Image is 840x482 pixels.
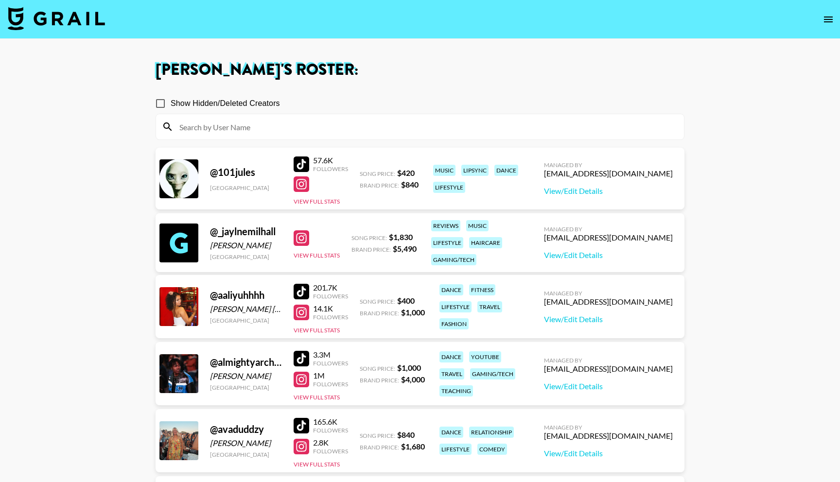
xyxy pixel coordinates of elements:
span: Brand Price: [360,377,399,384]
div: reviews [431,220,460,231]
div: dance [439,427,463,438]
span: Song Price: [360,365,395,372]
div: Followers [313,165,348,172]
div: dance [439,351,463,362]
span: Brand Price: [360,310,399,317]
a: View/Edit Details [544,250,673,260]
div: Followers [313,380,348,388]
div: [GEOGRAPHIC_DATA] [210,253,282,260]
div: Followers [313,448,348,455]
div: [GEOGRAPHIC_DATA] [210,451,282,458]
strong: $ 5,490 [393,244,417,253]
button: View Full Stats [294,461,340,468]
div: lipsync [461,165,489,176]
div: [GEOGRAPHIC_DATA] [210,184,282,191]
div: [PERSON_NAME] [210,438,282,448]
div: 165.6K [313,417,348,427]
div: comedy [477,444,507,455]
strong: $ 840 [401,180,419,189]
div: youtube [469,351,501,362]
button: View Full Stats [294,198,340,205]
div: fashion [439,318,469,329]
span: Song Price: [360,432,395,439]
strong: $ 1,000 [397,363,421,372]
a: View/Edit Details [544,381,673,391]
div: music [433,165,455,176]
img: Grail Talent [8,7,105,30]
button: View Full Stats [294,394,340,401]
div: [EMAIL_ADDRESS][DOMAIN_NAME] [544,364,673,374]
div: dance [439,284,463,295]
div: Followers [313,293,348,300]
div: 1M [313,371,348,380]
div: Followers [313,427,348,434]
div: lifestyle [439,301,472,312]
span: Song Price: [360,298,395,305]
div: 2.8K [313,438,348,448]
div: 3.3M [313,350,348,360]
div: [EMAIL_ADDRESS][DOMAIN_NAME] [544,233,673,242]
div: 201.7K [313,283,348,293]
a: View/Edit Details [544,314,673,324]
div: @ _jaylnemilhall [210,225,282,238]
div: [PERSON_NAME] [210,371,282,381]
div: lifestyle [439,444,472,455]
div: Managed By [544,225,673,233]
div: [GEOGRAPHIC_DATA] [210,317,282,324]
button: View Full Stats [294,252,340,259]
div: fitness [469,284,495,295]
strong: $ 1,000 [401,308,425,317]
div: dance [494,165,518,176]
div: travel [439,368,464,379]
div: @ almightyarcher [210,356,282,368]
div: gaming/tech [470,368,515,379]
a: View/Edit Details [544,448,673,458]
div: [EMAIL_ADDRESS][DOMAIN_NAME] [544,431,673,441]
a: View/Edit Details [544,186,673,196]
span: Brand Price: [360,182,399,189]
strong: $ 1,680 [401,442,425,451]
div: gaming/tech [431,254,476,265]
button: open drawer [819,10,838,29]
div: [GEOGRAPHIC_DATA] [210,384,282,391]
div: [PERSON_NAME] [PERSON_NAME] [210,304,282,314]
div: music [466,220,489,231]
div: @ 101jules [210,166,282,178]
span: Show Hidden/Deleted Creators [171,98,280,109]
strong: $ 4,000 [401,375,425,384]
div: teaching [439,385,473,396]
button: View Full Stats [294,327,340,334]
div: Managed By [544,161,673,169]
div: [EMAIL_ADDRESS][DOMAIN_NAME] [544,169,673,178]
div: 14.1K [313,304,348,313]
div: lifestyle [433,182,465,193]
div: Followers [313,313,348,321]
div: @ avaduddzy [210,423,282,435]
strong: $ 400 [397,296,415,305]
div: haircare [469,237,502,248]
span: Song Price: [351,234,387,241]
div: travel [477,301,502,312]
div: lifestyle [431,237,463,248]
span: Brand Price: [360,444,399,451]
div: [PERSON_NAME] [210,241,282,250]
input: Search by User Name [174,119,678,135]
div: relationship [469,427,514,438]
div: [EMAIL_ADDRESS][DOMAIN_NAME] [544,297,673,307]
div: Managed By [544,290,673,297]
strong: $ 420 [397,168,415,177]
span: Song Price: [360,170,395,177]
strong: $ 1,830 [389,232,413,241]
div: Followers [313,360,348,367]
div: Managed By [544,357,673,364]
h1: [PERSON_NAME] 's Roster: [156,62,684,78]
span: Brand Price: [351,246,391,253]
div: 57.6K [313,155,348,165]
div: @ aaliyuhhhh [210,289,282,301]
strong: $ 840 [397,430,415,439]
div: Managed By [544,424,673,431]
